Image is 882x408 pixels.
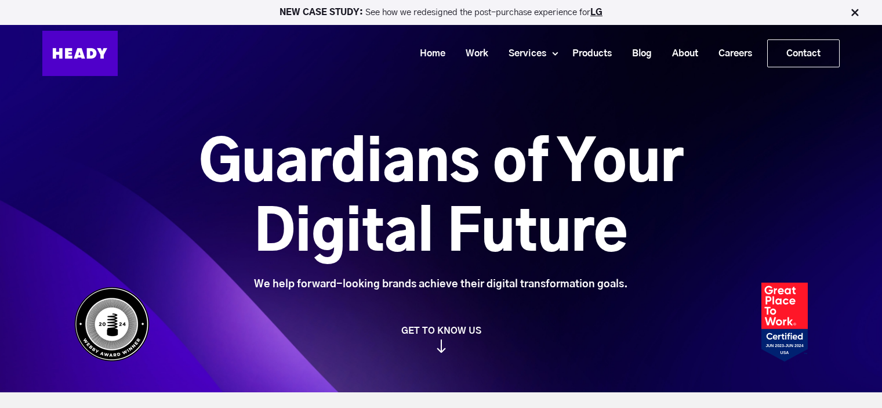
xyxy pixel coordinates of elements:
a: Careers [704,43,758,64]
img: Heady_2023_Certification_Badge [761,283,808,362]
div: We help forward-looking brands achieve their digital transformation goals. [134,278,748,291]
h1: Guardians of Your Digital Future [134,129,748,269]
a: GET TO KNOW US [68,325,814,353]
a: About [658,43,704,64]
a: Products [558,43,618,64]
a: Contact [768,40,839,67]
a: Services [494,43,552,64]
img: Close Bar [849,7,861,19]
img: arrow_down [437,340,446,353]
a: Work [451,43,494,64]
p: See how we redesigned the post-purchase experience for [5,8,877,17]
a: Home [405,43,451,64]
a: Blog [618,43,658,64]
img: Heady_WebbyAward_Winner-4 [74,287,150,362]
div: Navigation Menu [129,39,840,67]
strong: NEW CASE STUDY: [280,8,365,17]
a: LG [590,8,602,17]
img: Heady_Logo_Web-01 (1) [42,31,118,76]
